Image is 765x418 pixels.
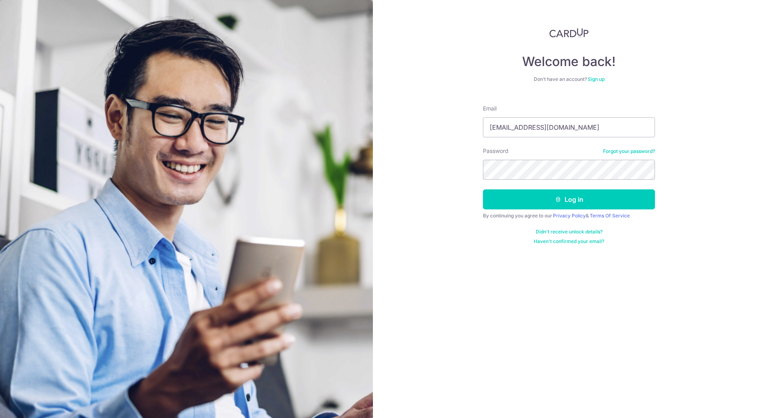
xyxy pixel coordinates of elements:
[536,229,603,235] a: Didn't receive unlock details?
[553,213,586,219] a: Privacy Policy
[483,104,497,113] label: Email
[590,213,630,219] a: Terms Of Service
[483,54,655,70] h4: Welcome back!
[534,238,604,245] a: Haven't confirmed your email?
[603,148,655,155] a: Forgot your password?
[483,147,509,155] label: Password
[483,213,655,219] div: By continuing you agree to our &
[483,76,655,82] div: Don’t have an account?
[483,189,655,209] button: Log in
[549,28,589,38] img: CardUp Logo
[483,117,655,137] input: Enter your Email
[588,76,605,82] a: Sign up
